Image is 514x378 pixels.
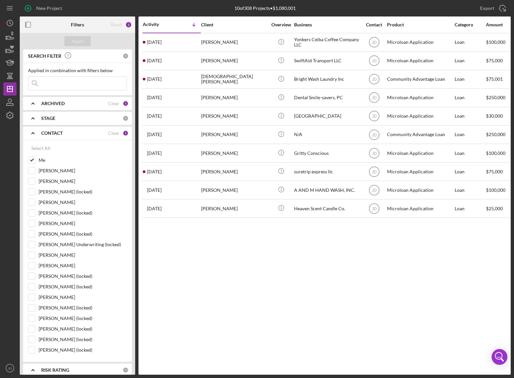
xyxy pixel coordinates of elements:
div: Loan [455,200,485,217]
label: [PERSON_NAME] (locked) [39,305,127,311]
div: SwiftAid Transport LLC [294,52,360,70]
div: Amount [486,22,511,27]
div: $100,000 [486,34,511,51]
div: [PERSON_NAME] [201,89,267,106]
text: JD [372,206,377,211]
div: Apply [72,36,84,46]
b: STAGE [41,116,55,121]
div: [PERSON_NAME] [201,34,267,51]
text: JD [372,96,377,100]
button: Select All [28,142,54,155]
div: Clear [108,131,119,136]
div: $25,000 [486,200,511,217]
time: 2025-05-26 16:22 [147,151,162,156]
div: $75,001 [486,71,511,88]
div: 1 [123,101,129,106]
div: Reset [111,22,122,27]
time: 2025-08-08 03:19 [147,95,162,100]
label: [PERSON_NAME] (locked) [39,231,127,237]
label: [PERSON_NAME] (locked) [39,315,127,322]
time: 2025-07-07 15:44 [147,132,162,137]
div: [DEMOGRAPHIC_DATA][PERSON_NAME] [201,71,267,88]
b: Filters [71,22,84,27]
b: ARCHIVED [41,101,65,106]
div: Community Advantage Loan [387,126,453,143]
div: Business [294,22,360,27]
button: New Project [20,2,69,15]
label: [PERSON_NAME] [39,262,127,269]
label: [PERSON_NAME] (locked) [39,347,127,353]
text: JD [372,114,377,119]
div: $250,000 [486,126,511,143]
div: Select All [31,142,50,155]
div: [PERSON_NAME] [201,163,267,180]
div: [PERSON_NAME] [201,126,267,143]
div: A AND M HAND WASH, INC. [294,181,360,199]
div: Loan [455,52,485,70]
div: [GEOGRAPHIC_DATA] [294,107,360,125]
div: Dental Smile-savers, PC [294,89,360,106]
div: $75,000 [486,52,511,70]
div: Microloan Application [387,52,453,70]
div: Heaven Scent Candle Co. [294,200,360,217]
label: [PERSON_NAME] [39,252,127,258]
div: Loan [455,126,485,143]
text: JD [372,132,377,137]
label: [PERSON_NAME] [39,167,127,174]
div: Yonkers Ceiba Coffee Company LLC [294,34,360,51]
div: Loan [455,107,485,125]
text: JD [372,77,377,82]
div: $75,000 [486,163,511,180]
div: Microloan Application [387,89,453,106]
time: 2025-05-05 14:36 [147,188,162,193]
b: RISK RATING [41,367,69,373]
div: Microloan Application [387,200,453,217]
button: Apply [64,36,91,46]
div: [PERSON_NAME] [201,144,267,162]
div: Loan [455,181,485,199]
div: 1 [123,130,129,136]
div: Microloan Application [387,181,453,199]
div: Microloan Application [387,163,453,180]
div: N/A [294,126,360,143]
div: Clear [108,101,119,106]
div: New Project [36,2,62,15]
div: Loan [455,34,485,51]
text: JD [8,366,12,370]
div: Community Advantage Loan [387,71,453,88]
div: $100,000 [486,181,511,199]
div: [PERSON_NAME] [201,52,267,70]
label: [PERSON_NAME] (locked) [39,210,127,216]
text: JD [372,151,377,156]
div: 0 [123,53,129,59]
div: Export [480,2,494,15]
b: CONTACT [41,131,63,136]
div: suretrip express llc [294,163,360,180]
label: [PERSON_NAME] (locked) [39,326,127,332]
label: [PERSON_NAME] Underwriting (locked) [39,241,127,248]
div: Microloan Application [387,144,453,162]
div: Applied in combination with filters below [28,68,127,73]
button: JD [3,362,16,375]
label: [PERSON_NAME] (locked) [39,283,127,290]
time: 2025-08-17 22:46 [147,40,162,45]
text: JD [372,59,377,63]
label: [PERSON_NAME] [39,294,127,301]
div: Loan [455,89,485,106]
div: 0 [123,367,129,373]
div: Overview [269,22,293,27]
div: [PERSON_NAME] [201,107,267,125]
time: 2025-08-14 22:11 [147,58,162,63]
text: JD [372,40,377,45]
div: Bright Wash Laundry Inc [294,71,360,88]
b: SEARCH FILTER [28,53,61,59]
div: [PERSON_NAME] [201,200,267,217]
label: [PERSON_NAME] (locked) [39,273,127,279]
div: Activity [143,22,172,27]
div: $250,000 [486,89,511,106]
div: 10 of 308 Projects • $1,080,001 [234,6,296,11]
div: Loan [455,144,485,162]
div: Client [201,22,267,27]
time: 2025-01-08 01:19 [147,206,162,211]
div: Product [387,22,453,27]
